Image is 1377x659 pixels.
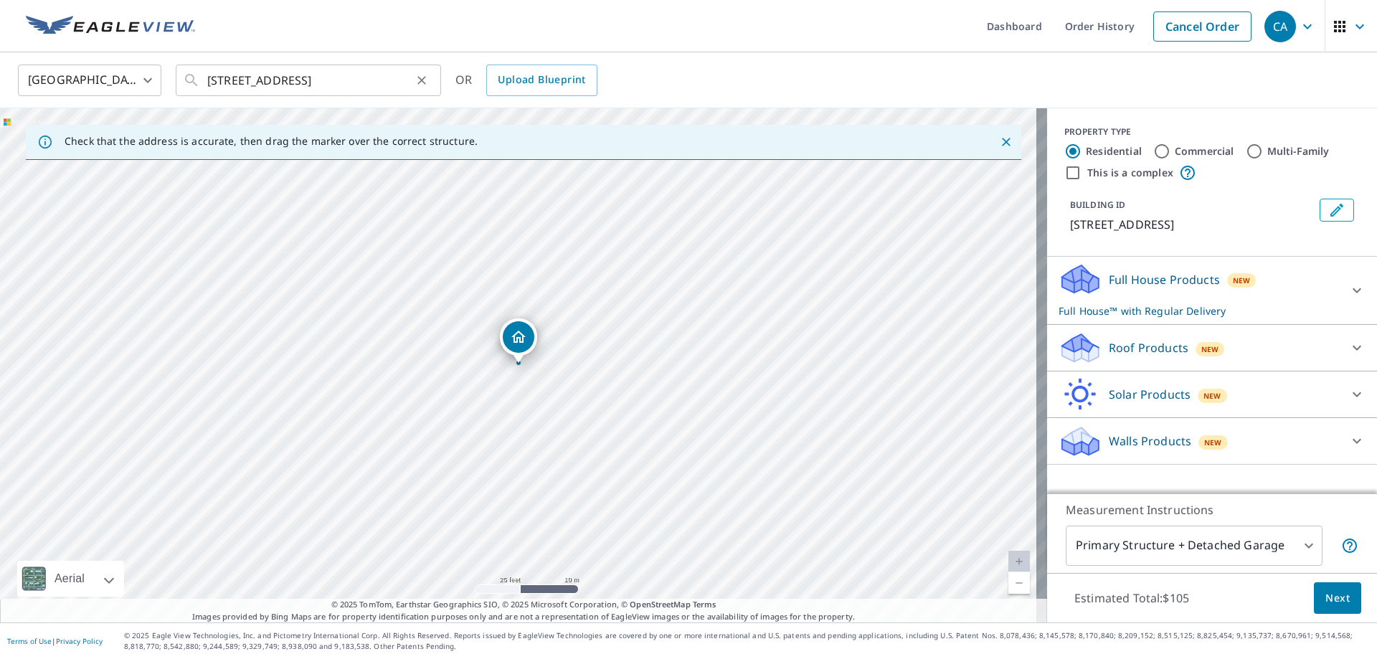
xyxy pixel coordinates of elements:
a: Upload Blueprint [486,65,597,96]
div: Aerial [50,561,89,597]
p: © 2025 Eagle View Technologies, Inc. and Pictometry International Corp. All Rights Reserved. Repo... [124,630,1370,652]
p: [STREET_ADDRESS] [1070,216,1314,233]
p: Solar Products [1109,386,1191,403]
button: Close [997,133,1016,151]
p: Measurement Instructions [1066,501,1358,518]
a: Terms of Use [7,636,52,646]
a: Privacy Policy [56,636,103,646]
p: Estimated Total: $105 [1063,582,1201,614]
div: Roof ProductsNew [1059,331,1366,365]
button: Edit building 1 [1320,199,1354,222]
a: Terms [693,599,716,610]
p: BUILDING ID [1070,199,1125,211]
img: EV Logo [26,16,195,37]
p: Walls Products [1109,432,1191,450]
p: Full House™ with Regular Delivery [1059,303,1340,318]
span: © 2025 TomTom, Earthstar Geographics SIO, © 2025 Microsoft Corporation, © [331,599,716,611]
div: Walls ProductsNew [1059,424,1366,458]
p: Roof Products [1109,339,1188,356]
span: Next [1325,589,1350,607]
div: OR [455,65,597,96]
label: This is a complex [1087,166,1173,180]
span: Your report will include the primary structure and a detached garage if one exists. [1341,537,1358,554]
button: Next [1314,582,1361,615]
div: Solar ProductsNew [1059,377,1366,412]
p: Full House Products [1109,271,1220,288]
p: Check that the address is accurate, then drag the marker over the correct structure. [65,135,478,148]
div: [GEOGRAPHIC_DATA] [18,60,161,100]
a: Current Level 20, Zoom Out [1008,572,1030,594]
div: PROPERTY TYPE [1064,125,1360,138]
div: Dropped pin, building 1, Residential property, 85 County Road 1363 Clarksville, TX 75426 [500,318,537,363]
a: Current Level 20, Zoom In Disabled [1008,551,1030,572]
input: Search by address or latitude-longitude [207,60,412,100]
div: Primary Structure + Detached Garage [1066,526,1322,566]
div: Full House ProductsNewFull House™ with Regular Delivery [1059,262,1366,318]
label: Commercial [1175,144,1234,158]
span: New [1201,343,1219,355]
label: Multi-Family [1267,144,1330,158]
span: New [1233,275,1251,286]
label: Residential [1086,144,1142,158]
a: OpenStreetMap [630,599,690,610]
p: | [7,637,103,645]
span: New [1204,437,1222,448]
span: Upload Blueprint [498,71,585,89]
a: Cancel Order [1153,11,1251,42]
button: Clear [412,70,432,90]
div: Aerial [17,561,124,597]
span: New [1203,390,1221,402]
div: CA [1264,11,1296,42]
